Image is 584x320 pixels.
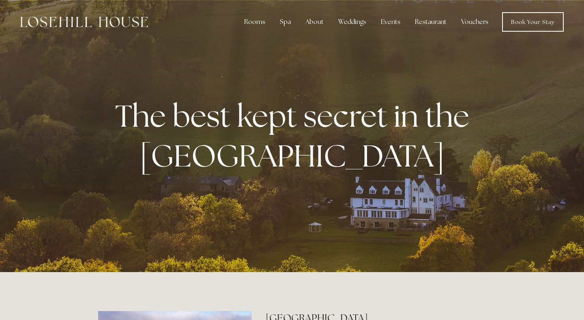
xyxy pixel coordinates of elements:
div: Spa [273,14,297,30]
div: About [299,14,330,30]
div: Weddings [332,14,373,30]
img: Losehill House [20,17,148,27]
div: Restaurant [408,14,453,30]
a: Book Your Stay [502,12,564,32]
div: Rooms [238,14,272,30]
div: Events [374,14,407,30]
strong: The best kept secret in the [GEOGRAPHIC_DATA] [115,96,476,175]
a: Vouchers [455,14,495,30]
